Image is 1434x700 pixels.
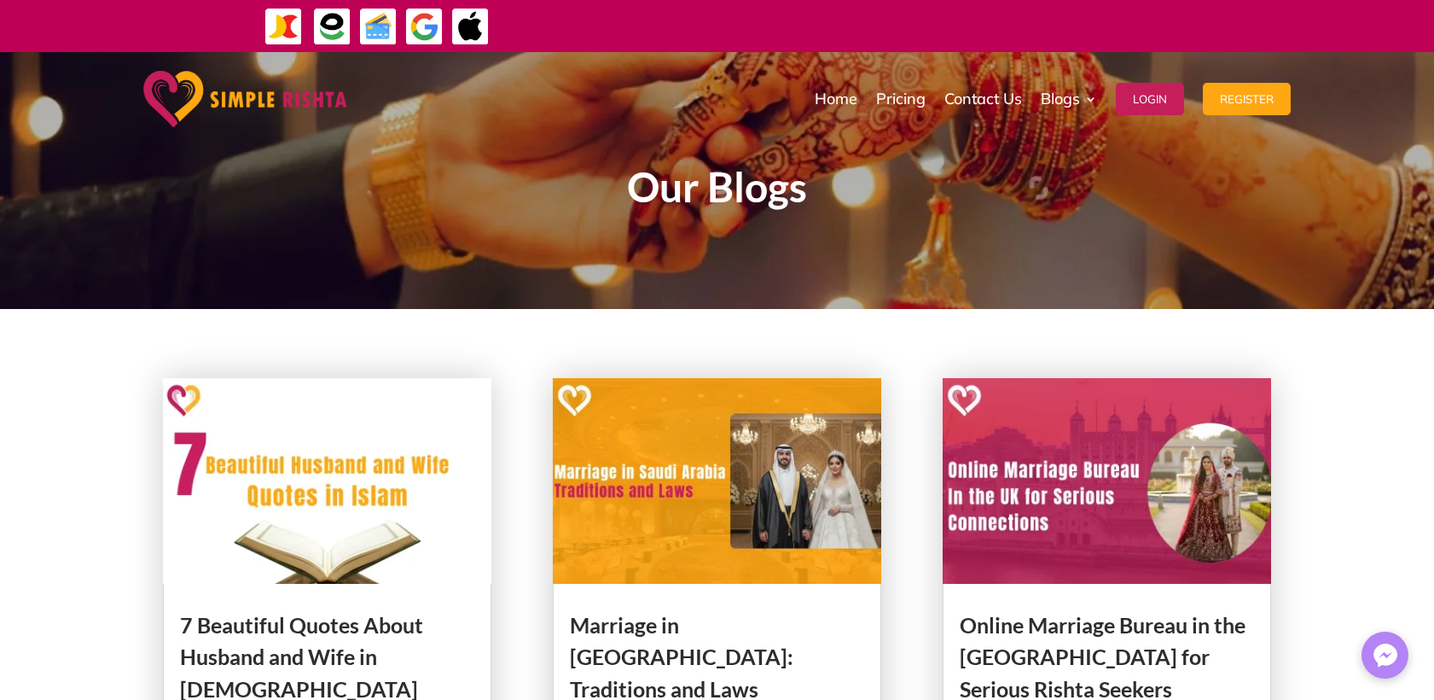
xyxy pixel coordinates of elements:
[359,8,398,46] img: Credit Cards
[1368,639,1402,673] img: Messenger
[815,56,857,142] a: Home
[257,166,1178,216] h1: Our Blogs
[313,8,351,46] img: EasyPaisa-icon
[1203,83,1291,115] button: Register
[264,8,303,46] img: JazzCash-icon
[553,378,882,584] img: Marriage in Saudi Arabia: Traditions and Laws
[1203,56,1291,142] a: Register
[1116,56,1184,142] a: Login
[405,8,444,46] img: GooglePay-icon
[163,378,492,584] img: 7 Beautiful Quotes About Husband and Wife in Islam
[1041,56,1097,142] a: Blogs
[876,56,926,142] a: Pricing
[1116,83,1184,115] button: Login
[451,8,490,46] img: ApplePay-icon
[943,378,1272,584] img: Online Marriage Bureau in the UK for Serious Rishta Seekers
[944,56,1022,142] a: Contact Us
